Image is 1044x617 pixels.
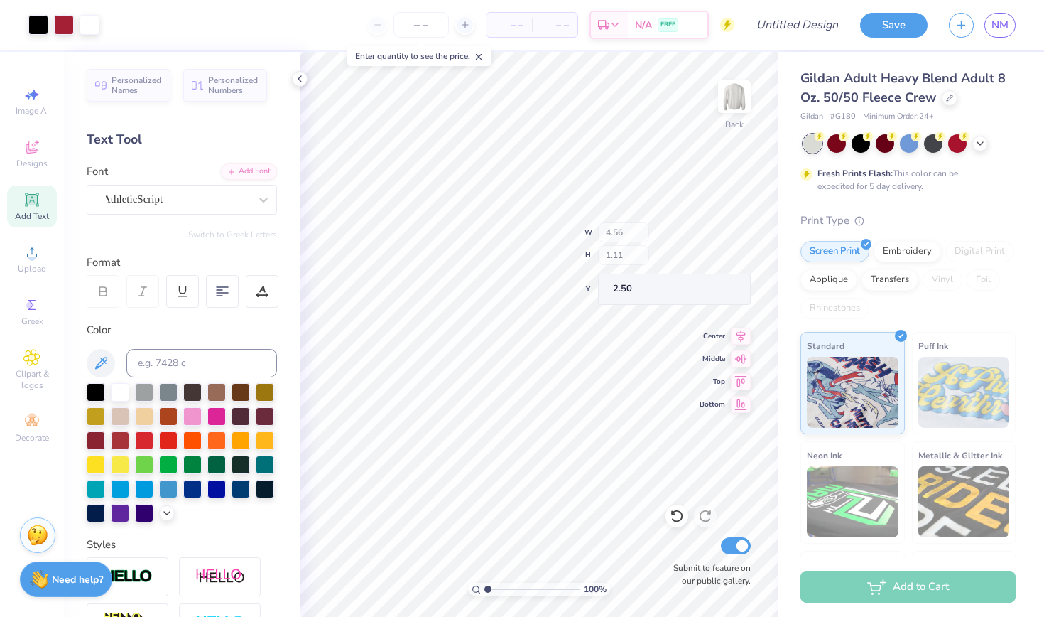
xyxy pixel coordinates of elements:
span: Designs [16,158,48,169]
span: Image AI [16,105,49,117]
label: Font [87,163,108,180]
span: Greek [21,316,43,327]
span: # G180 [830,111,856,123]
div: This color can be expedited for 5 day delivery. [817,167,992,193]
a: NM [984,13,1016,38]
div: Color [87,322,277,338]
div: Print Type [800,213,1016,229]
span: Gildan Adult Heavy Blend Adult 8 Oz. 50/50 Fleece Crew [800,70,1006,106]
img: Standard [807,357,898,428]
img: Stroke [103,569,153,585]
span: Decorate [15,432,49,444]
img: Neon Ink [807,466,898,537]
span: Upload [18,263,46,274]
span: Neon Ink [807,448,842,463]
span: Personalized Numbers [208,75,259,95]
img: Metallic & Glitter Ink [918,466,1010,537]
span: Standard [807,338,844,353]
div: Styles [87,537,277,553]
span: Clipart & logos [7,368,57,391]
input: Untitled Design [745,11,849,39]
input: e.g. 7428 c [126,349,277,377]
div: Back [725,118,744,131]
div: Format [87,254,278,271]
span: N/A [635,18,652,33]
span: Bottom [700,399,725,409]
span: Center [700,331,725,341]
span: NM [991,17,1008,33]
div: Applique [800,269,857,291]
span: Gildan [800,111,823,123]
span: 100 % [584,583,607,596]
div: Vinyl [923,269,962,291]
span: – – [540,18,569,33]
button: Save [860,13,928,38]
span: – – [495,18,523,33]
span: Top [700,377,725,387]
div: Enter quantity to see the price. [347,46,491,66]
img: Puff Ink [918,357,1010,428]
span: FREE [660,20,675,30]
div: Text Tool [87,130,277,149]
div: Rhinestones [800,298,869,319]
img: Shadow [195,568,245,586]
strong: Need help? [52,573,103,586]
span: Add Text [15,210,49,222]
span: Minimum Order: 24 + [863,111,934,123]
label: Submit to feature on our public gallery. [665,562,751,587]
span: Personalized Names [112,75,162,95]
strong: Fresh Prints Flash: [817,168,893,179]
span: Metallic & Glitter Ink [918,448,1002,463]
div: Foil [967,269,1000,291]
div: Digital Print [945,241,1014,262]
div: Embroidery [874,241,941,262]
span: Middle [700,354,725,364]
img: Back [720,82,749,111]
div: Add Font [221,163,277,180]
button: Switch to Greek Letters [188,229,277,240]
div: Screen Print [800,241,869,262]
div: Transfers [861,269,918,291]
input: – – [393,12,449,38]
span: Puff Ink [918,338,948,353]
